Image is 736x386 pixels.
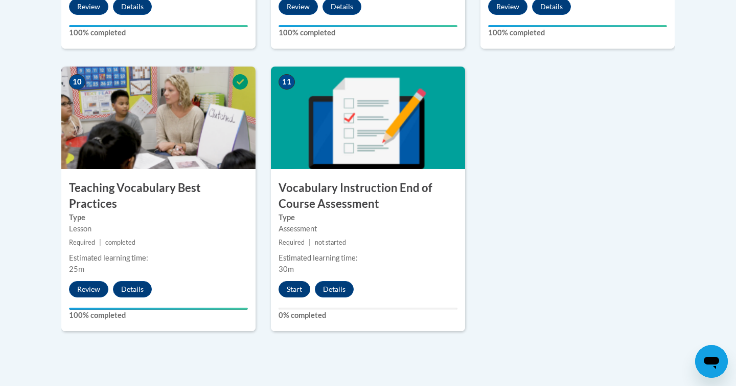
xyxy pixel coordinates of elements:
[279,27,457,38] label: 100% completed
[69,265,84,273] span: 25m
[279,239,305,246] span: Required
[309,239,311,246] span: |
[279,74,295,90] span: 11
[488,27,667,38] label: 100% completed
[279,281,310,297] button: Start
[695,345,728,378] iframe: Button to launch messaging window
[69,212,248,223] label: Type
[61,180,256,212] h3: Teaching Vocabulary Best Practices
[69,281,108,297] button: Review
[279,310,457,321] label: 0% completed
[105,239,135,246] span: completed
[69,223,248,234] div: Lesson
[488,25,667,27] div: Your progress
[69,239,95,246] span: Required
[69,25,248,27] div: Your progress
[279,252,457,264] div: Estimated learning time:
[279,25,457,27] div: Your progress
[69,27,248,38] label: 100% completed
[113,281,152,297] button: Details
[279,265,294,273] span: 30m
[69,74,85,90] span: 10
[99,239,101,246] span: |
[69,308,248,310] div: Your progress
[61,67,256,169] img: Course Image
[315,281,354,297] button: Details
[271,180,465,212] h3: Vocabulary Instruction End of Course Assessment
[279,223,457,234] div: Assessment
[69,252,248,264] div: Estimated learning time:
[69,310,248,321] label: 100% completed
[279,212,457,223] label: Type
[315,239,346,246] span: not started
[271,67,465,169] img: Course Image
